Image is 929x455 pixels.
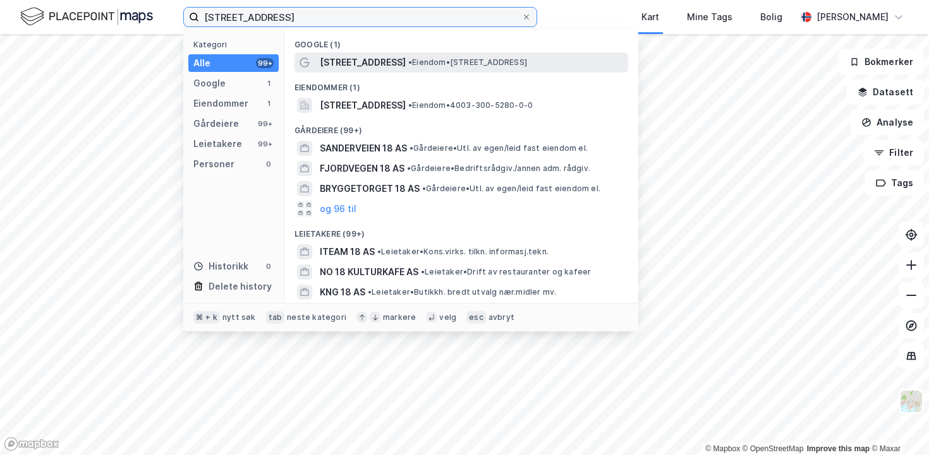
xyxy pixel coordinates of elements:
[20,6,153,28] img: logo.f888ab2527a4732fd821a326f86c7f29.svg
[193,96,248,111] div: Eiendommer
[865,170,924,196] button: Tags
[687,9,732,25] div: Mine Tags
[284,73,638,95] div: Eiendommer (1)
[866,394,929,455] iframe: Chat Widget
[407,163,590,174] span: Gårdeiere • Bedriftsrådgiv./annen adm. rådgiv.
[899,389,923,413] img: Z
[193,40,279,49] div: Kategori
[193,76,226,91] div: Google
[368,287,372,297] span: •
[320,285,365,300] span: KNG 18 AS
[320,141,407,156] span: SANDERVEIEN 18 AS
[266,311,285,324] div: tab
[264,98,274,109] div: 1
[193,56,210,71] div: Alle
[256,139,274,149] div: 99+
[256,58,274,68] div: 99+
[421,267,591,277] span: Leietaker • Drift av restauranter og kafeer
[320,201,356,216] button: og 96 til
[368,287,556,297] span: Leietaker • Butikkh. bredt utvalg nær.midler mv.
[320,264,418,280] span: NO 18 KULTURKAFE AS
[408,100,412,110] span: •
[264,78,274,88] div: 1
[847,80,924,105] button: Datasett
[4,437,59,451] a: Mapbox homepage
[284,219,638,242] div: Leietakere (99+)
[466,311,486,324] div: esc
[760,9,782,25] div: Bolig
[489,312,514,322] div: avbryt
[408,100,533,110] span: Eiendom • 4003-300-5280-0-0
[422,184,426,193] span: •
[193,259,248,274] div: Historikk
[264,261,274,271] div: 0
[817,9,889,25] div: [PERSON_NAME]
[851,110,924,135] button: Analyse
[193,136,242,151] div: Leietakere
[284,115,638,138] div: Gårdeiere (99+)
[839,49,924,74] button: Bokmerker
[377,247,381,256] span: •
[863,140,924,165] button: Filter
[193,311,220,324] div: ⌘ + k
[199,8,521,27] input: Søk på adresse, matrikkel, gårdeiere, leietakere eller personer
[641,9,659,25] div: Kart
[439,312,456,322] div: velg
[383,312,416,322] div: markere
[807,444,870,453] a: Improve this map
[264,159,274,169] div: 0
[408,57,412,67] span: •
[209,279,272,294] div: Delete history
[407,163,411,173] span: •
[320,244,375,259] span: ITEAM 18 AS
[743,444,804,453] a: OpenStreetMap
[377,247,549,257] span: Leietaker • Kons.virks. tilkn. informasj.tekn.
[256,119,274,129] div: 99+
[284,30,638,52] div: Google (1)
[408,57,527,68] span: Eiendom • [STREET_ADDRESS]
[421,267,425,276] span: •
[705,444,740,453] a: Mapbox
[320,161,404,176] span: FJORDVEGEN 18 AS
[422,184,600,194] span: Gårdeiere • Utl. av egen/leid fast eiendom el.
[320,98,406,113] span: [STREET_ADDRESS]
[193,157,234,172] div: Personer
[320,181,420,196] span: BRYGGETORGET 18 AS
[222,312,256,322] div: nytt søk
[410,143,413,153] span: •
[287,312,346,322] div: neste kategori
[410,143,588,153] span: Gårdeiere • Utl. av egen/leid fast eiendom el.
[320,55,406,70] span: [STREET_ADDRESS]
[866,394,929,455] div: Kontrollprogram for chat
[193,116,239,131] div: Gårdeiere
